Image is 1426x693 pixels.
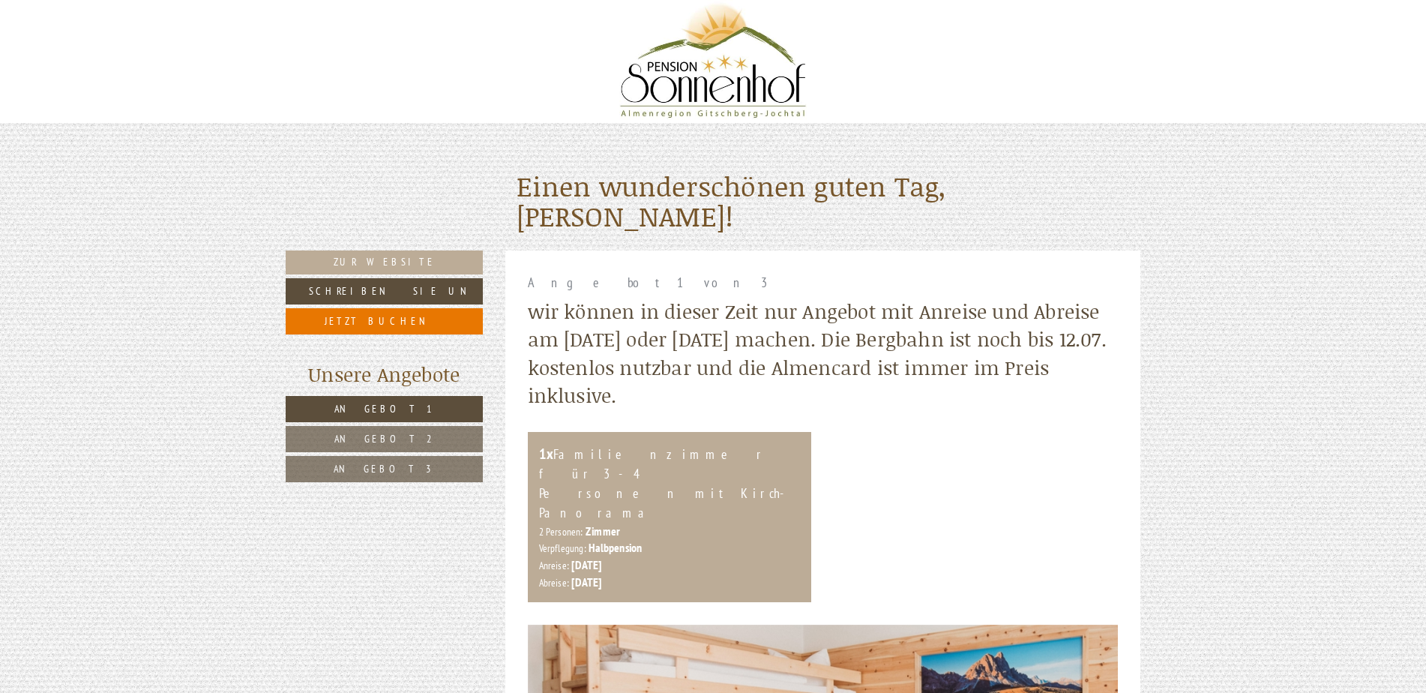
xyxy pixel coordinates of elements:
b: Zimmer [586,523,620,538]
small: Abreise: [539,576,570,589]
a: Zur Website [286,250,483,274]
span: Angebot 1 von 3 [528,274,777,291]
span: Angebot 3 [334,462,436,475]
b: [DATE] [571,574,601,589]
div: wir können in dieser Zeit nur Angebot mit Anreise und Abreise am [DATE] oder [DATE] machen. Die B... [528,298,1119,409]
div: Familienzimmer für 3-4 Personen mit Kirch-Panorama [539,443,801,523]
small: Anreise: [539,559,570,572]
div: Unsere Angebote [286,361,483,388]
span: Angebot 1 [334,402,435,415]
a: Schreiben Sie uns [286,278,483,304]
small: Verpflegung: [539,541,586,555]
b: Halbpension [589,540,642,555]
small: 2 Personen: [539,525,583,538]
b: 1x [539,444,553,463]
span: Angebot 2 [334,432,435,445]
a: Jetzt buchen [286,308,483,334]
h1: Einen wunderschönen guten Tag, [PERSON_NAME]! [517,172,1130,231]
b: [DATE] [571,557,601,572]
